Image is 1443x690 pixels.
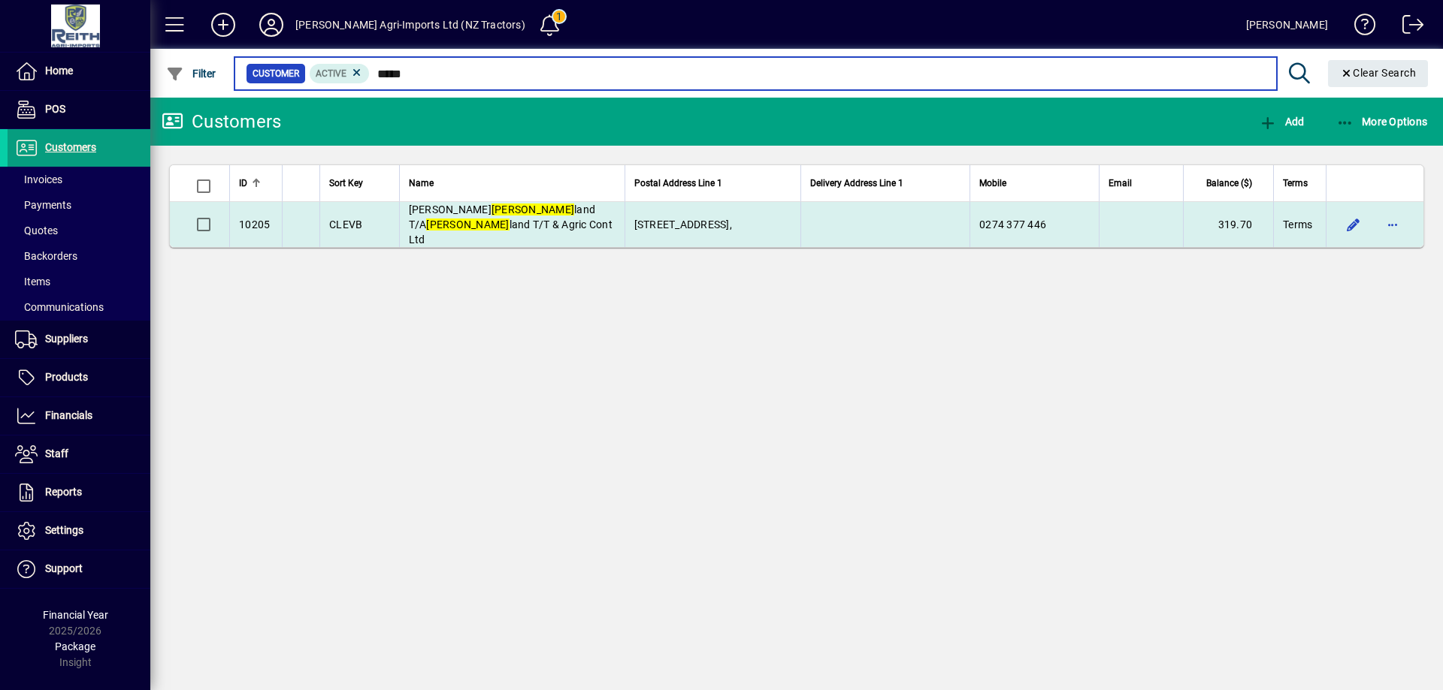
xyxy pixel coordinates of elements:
a: Financials [8,397,150,435]
a: Home [8,53,150,90]
span: Staff [45,447,68,459]
a: Quotes [8,218,150,243]
span: Terms [1283,175,1308,191]
button: Add [1255,108,1308,135]
button: Filter [162,60,220,87]
span: Financial Year [43,609,108,621]
span: Add [1259,116,1304,128]
span: Settings [45,524,83,536]
div: [PERSON_NAME] [1246,13,1328,37]
span: Backorders [15,250,77,262]
span: Suppliers [45,333,88,345]
span: [STREET_ADDRESS], [634,218,732,231]
div: Balance ($) [1193,175,1266,191]
mat-chip: Activation Status: Active [310,64,370,83]
span: ID [239,175,247,191]
a: Products [8,359,150,396]
span: Postal Address Line 1 [634,175,722,191]
button: Profile [247,11,295,38]
a: Payments [8,192,150,218]
span: Reports [45,486,82,498]
span: Items [15,276,50,288]
span: CLEVB [329,218,362,231]
span: Financials [45,409,92,421]
span: Clear Search [1340,67,1417,79]
span: More Options [1336,116,1428,128]
span: Filter [166,68,216,80]
button: Clear [1328,60,1429,87]
td: 319.70 [1183,202,1273,247]
button: More Options [1333,108,1432,135]
span: Active [316,68,346,79]
a: Settings [8,512,150,550]
button: Add [199,11,247,38]
span: POS [45,103,65,115]
div: Customers [162,110,281,134]
a: Support [8,550,150,588]
span: [PERSON_NAME] land T/A land T/T & Agric Cont Ltd [409,203,613,246]
span: Package [55,640,95,652]
a: POS [8,91,150,128]
span: 10205 [239,218,270,231]
span: Home [45,65,73,77]
a: Suppliers [8,321,150,358]
em: [PERSON_NAME] [492,203,574,215]
span: Mobile [979,175,1006,191]
a: Logout [1391,3,1424,52]
a: Knowledge Base [1343,3,1376,52]
span: 0274 377 446 [979,218,1046,231]
a: Items [8,269,150,294]
span: Invoices [15,173,62,185]
span: Communications [15,301,104,313]
span: Support [45,562,83,574]
button: More options [1381,212,1405,237]
a: Backorders [8,243,150,269]
button: Edit [1342,212,1366,237]
span: Terms [1283,217,1312,232]
span: Customers [45,141,96,153]
a: Communications [8,294,150,320]
em: [PERSON_NAME] [426,218,509,231]
span: Customer [253,66,299,81]
div: Mobile [979,175,1090,191]
span: Products [45,371,88,383]
span: Delivery Address Line 1 [810,175,903,191]
span: Name [409,175,434,191]
span: Email [1109,175,1132,191]
span: Balance ($) [1206,175,1252,191]
a: Staff [8,435,150,473]
a: Invoices [8,167,150,192]
div: [PERSON_NAME] Agri-Imports Ltd (NZ Tractors) [295,13,525,37]
span: Sort Key [329,175,363,191]
a: Reports [8,474,150,511]
div: ID [239,175,273,191]
span: Quotes [15,224,58,237]
div: Email [1109,175,1174,191]
div: Name [409,175,616,191]
span: Payments [15,199,71,211]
